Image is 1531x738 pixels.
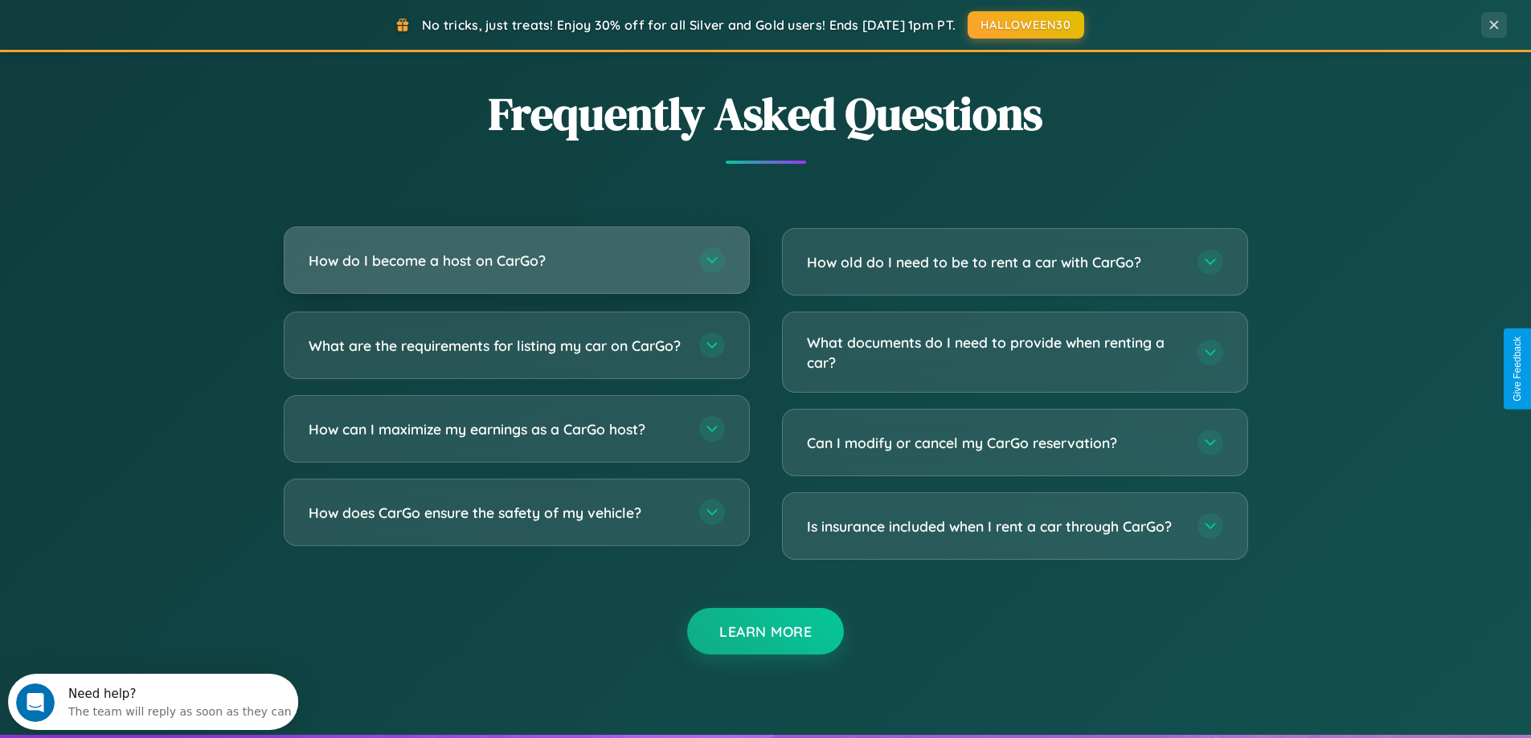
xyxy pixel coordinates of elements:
[807,332,1181,372] h3: What documents do I need to provide when renting a car?
[60,27,284,43] div: The team will reply as soon as they can
[309,503,683,523] h3: How does CarGo ensure the safety of my vehicle?
[284,83,1248,145] h2: Frequently Asked Questions
[807,252,1181,272] h3: How old do I need to be to rent a car with CarGo?
[968,11,1084,39] button: HALLOWEEN30
[687,608,844,654] button: Learn More
[309,251,683,271] h3: How do I become a host on CarGo?
[8,674,298,730] iframe: Intercom live chat discovery launcher
[309,419,683,439] h3: How can I maximize my earnings as a CarGo host?
[309,336,683,356] h3: What are the requirements for listing my car on CarGo?
[807,516,1181,536] h3: Is insurance included when I rent a car through CarGo?
[60,14,284,27] div: Need help?
[1512,336,1523,402] div: Give Feedback
[422,17,956,33] span: No tricks, just treats! Enjoy 30% off for all Silver and Gold users! Ends [DATE] 1pm PT.
[6,6,299,51] div: Open Intercom Messenger
[807,433,1181,453] h3: Can I modify or cancel my CarGo reservation?
[16,683,55,722] iframe: Intercom live chat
